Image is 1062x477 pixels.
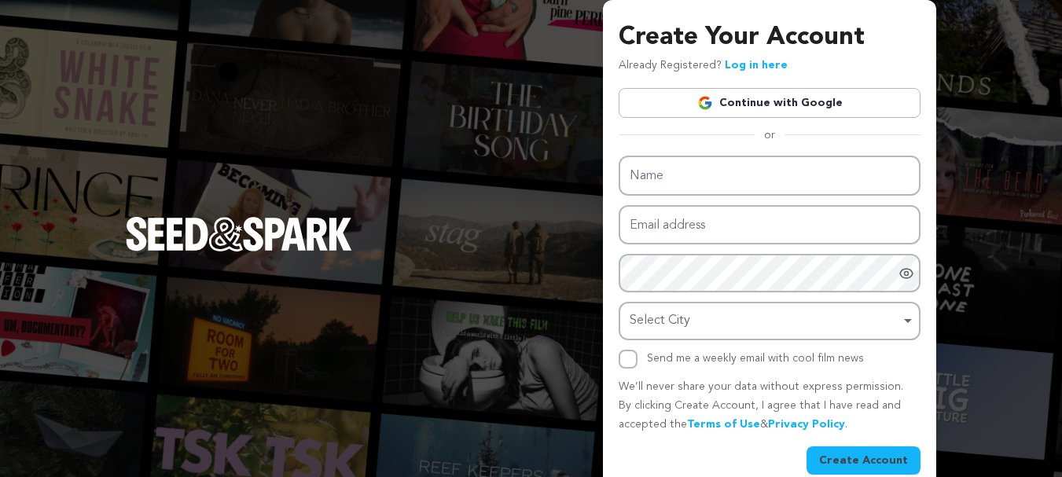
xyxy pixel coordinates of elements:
p: We’ll never share your data without express permission. By clicking Create Account, I agree that ... [619,378,921,434]
button: Create Account [807,446,921,475]
a: Privacy Policy [768,419,845,430]
a: Log in here [725,60,788,71]
img: Seed&Spark Logo [126,217,352,251]
a: Terms of Use [687,419,760,430]
a: Show password as plain text. Warning: this will display your password on the screen. [898,266,914,281]
img: Google logo [697,95,713,111]
input: Name [619,156,921,196]
p: Already Registered? [619,57,788,75]
label: Send me a weekly email with cool film news [647,353,864,364]
h3: Create Your Account [619,19,921,57]
input: Email address [619,205,921,245]
div: Select City [630,310,900,332]
span: or [755,127,785,143]
a: Continue with Google [619,88,921,118]
a: Seed&Spark Homepage [126,217,352,283]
